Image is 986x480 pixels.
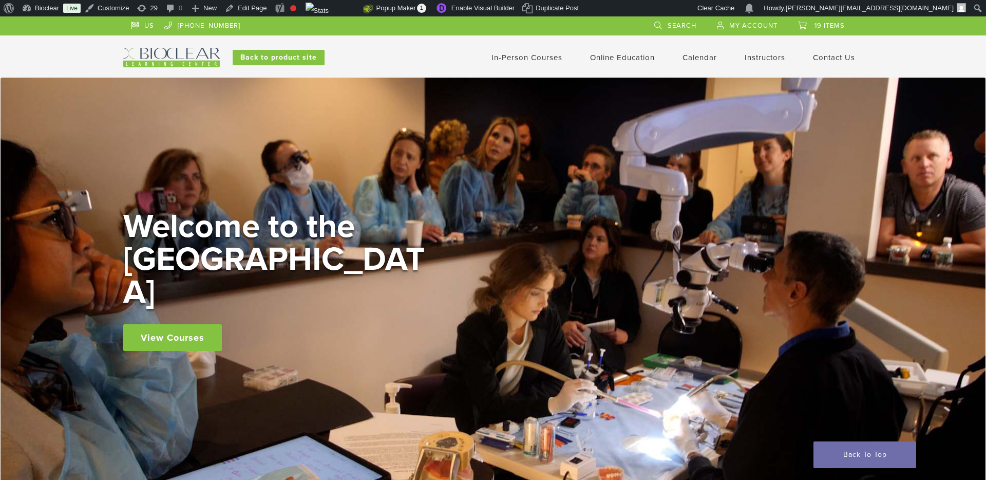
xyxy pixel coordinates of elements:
a: In-Person Courses [491,53,562,62]
a: Live [63,4,81,13]
a: Contact Us [813,53,855,62]
a: My Account [717,16,778,32]
span: My Account [729,22,778,30]
a: View Courses [123,324,222,351]
a: Back to product site [233,50,325,65]
span: [PERSON_NAME][EMAIL_ADDRESS][DOMAIN_NAME] [786,4,954,12]
img: Bioclear [123,48,220,67]
h2: Welcome to the [GEOGRAPHIC_DATA] [123,210,431,309]
img: Views over 48 hours. Click for more Jetpack Stats. [306,3,363,15]
a: Back To Top [813,441,916,468]
a: Online Education [590,53,655,62]
a: Search [654,16,696,32]
span: 1 [417,4,426,13]
a: [PHONE_NUMBER] [164,16,240,32]
span: Search [668,22,696,30]
a: 19 items [798,16,845,32]
a: US [131,16,154,32]
a: Instructors [745,53,785,62]
span: 19 items [814,22,845,30]
a: Calendar [682,53,717,62]
div: Focus keyphrase not set [290,5,296,11]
